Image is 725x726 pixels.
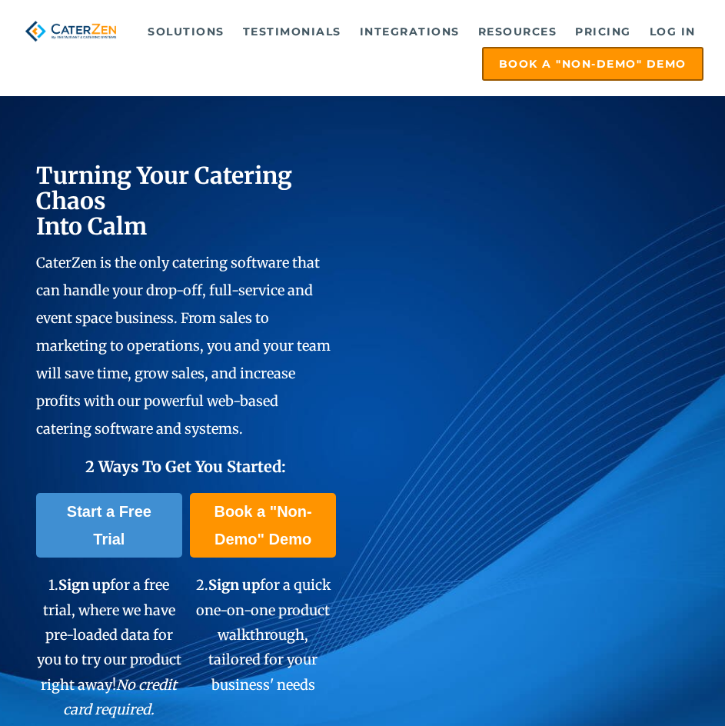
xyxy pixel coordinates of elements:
[140,16,232,47] a: Solutions
[642,16,703,47] a: Log in
[36,161,292,241] span: Turning Your Catering Chaos Into Calm
[567,16,639,47] a: Pricing
[138,16,703,81] div: Navigation Menu
[190,493,335,558] a: Book a "Non-Demo" Demo
[471,16,565,47] a: Resources
[36,493,181,558] a: Start a Free Trial
[235,16,349,47] a: Testimonials
[22,16,119,46] img: caterzen
[196,576,331,694] span: 2. for a quick one-on-one product walkthrough, tailored for your business' needs
[482,47,703,81] a: Book a "Non-Demo" Demo
[63,676,177,718] em: No credit card required.
[58,576,110,594] span: Sign up
[36,254,331,438] span: CaterZen is the only catering software that can handle your drop-off, full-service and event spac...
[85,457,286,476] span: 2 Ways To Get You Started:
[208,576,260,594] span: Sign up
[352,16,467,47] a: Integrations
[37,576,181,718] span: 1. for a free trial, where we have pre-loaded data for you to try our product right away!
